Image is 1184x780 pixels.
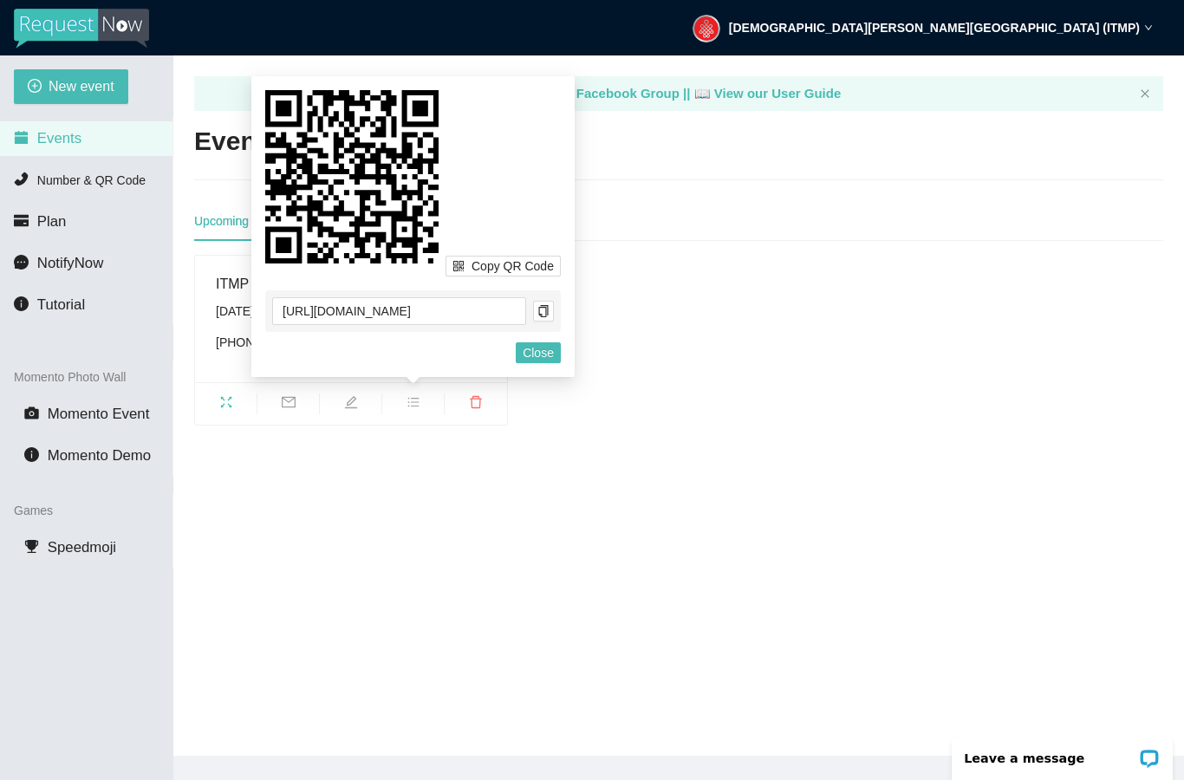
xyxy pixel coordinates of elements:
[216,302,486,321] div: [DATE]
[523,343,554,362] span: Close
[1144,23,1153,32] span: down
[14,255,29,270] span: message
[194,124,279,159] h2: Events
[37,213,67,230] span: Plan
[516,342,561,363] button: Close
[37,296,85,313] span: Tutorial
[382,395,444,414] span: bars
[14,172,29,186] span: phone
[48,539,116,556] span: Speedmoji
[48,447,151,464] span: Momento Demo
[694,86,711,101] span: laptop
[1140,88,1150,99] span: close
[49,75,114,97] span: New event
[320,395,381,414] span: edit
[48,406,150,422] span: Momento Event
[729,21,1140,35] strong: [DEMOGRAPHIC_DATA][PERSON_NAME][GEOGRAPHIC_DATA] (ITMP)
[940,725,1184,780] iframe: LiveChat chat widget
[693,15,720,42] img: ACg8ocI7wnu8eZKq3Rw7qrTK8k__tfAsfKOWQ91RFG614jtlIrO-j27m=s96-c
[452,260,465,274] span: qrcode
[24,539,39,554] span: trophy
[24,406,39,420] span: camera
[533,301,554,322] button: copy
[14,69,128,104] button: plus-circleNew event
[534,305,553,317] span: copy
[499,86,694,101] a: laptop Join Our Facebook Group ||
[28,79,42,95] span: plus-circle
[24,447,39,462] span: info-circle
[445,395,507,414] span: delete
[472,257,554,276] span: Copy QR Code
[37,130,81,146] span: Events
[257,395,319,414] span: mail
[195,395,257,414] span: fullscreen
[1140,88,1150,100] button: close
[446,256,561,276] button: qrcodeCopy QR Code
[37,173,146,187] span: Number & QR Code
[194,211,249,231] div: Upcoming
[14,213,29,228] span: credit-card
[37,255,103,271] span: NotifyNow
[694,86,842,101] a: laptop View our User Guide
[216,273,486,295] div: ITMP VIBZ - DJ Request Line
[14,9,149,49] img: RequestNow
[14,296,29,311] span: info-circle
[216,333,486,353] div: [PHONE_NUMBER]
[14,130,29,145] span: calendar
